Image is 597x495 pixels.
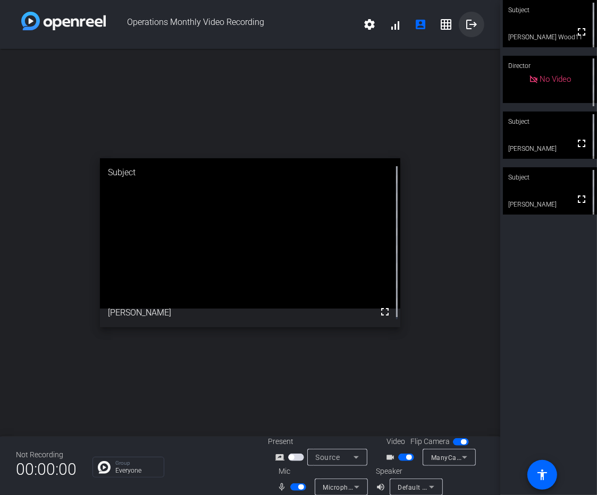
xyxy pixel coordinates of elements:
[575,193,588,206] mat-icon: fullscreen
[503,167,597,187] div: Subject
[115,460,158,466] p: Group
[363,18,376,31] mat-icon: settings
[575,25,588,38] mat-icon: fullscreen
[379,305,391,318] mat-icon: fullscreen
[21,12,106,30] img: white-gradient.svg
[278,481,290,493] mat-icon: mic_none
[268,466,374,477] div: Mic
[465,18,478,31] mat-icon: logout
[268,436,374,447] div: Present
[411,436,450,447] span: Flip Camera
[98,461,111,474] img: Chat Icon
[387,436,406,447] span: Video
[398,483,523,491] span: Default - Speakers (Jabra EVOLVE LINK)
[536,468,549,481] mat-icon: accessibility
[440,18,452,31] mat-icon: grid_on
[106,12,357,37] span: Operations Monthly Video Recording
[376,481,389,493] mat-icon: volume_up
[382,12,408,37] button: signal_cellular_alt
[540,74,571,84] span: No Video
[385,451,398,464] mat-icon: videocam_outline
[275,451,288,464] mat-icon: screen_share_outline
[100,158,400,187] div: Subject
[503,56,597,76] div: Director
[115,467,158,474] p: Everyone
[376,466,440,477] div: Speaker
[414,18,427,31] mat-icon: account_box
[323,483,428,491] span: Microphone (Jabra EVOLVE LINK)
[16,449,77,460] div: Not Recording
[431,453,515,462] span: ManyCam Virtual Webcam
[575,137,588,150] mat-icon: fullscreen
[16,456,77,482] span: 00:00:00
[316,453,340,462] span: Source
[503,112,597,132] div: Subject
